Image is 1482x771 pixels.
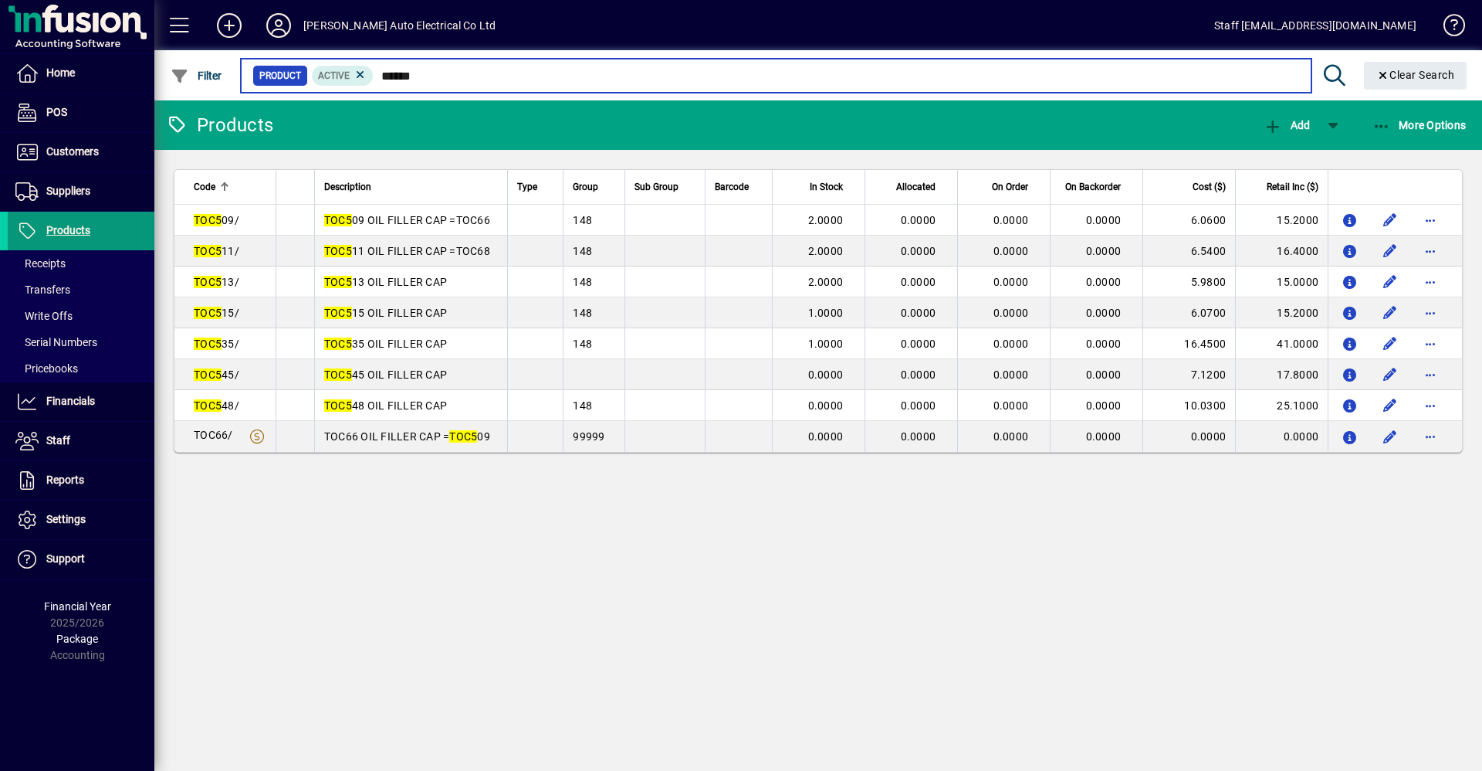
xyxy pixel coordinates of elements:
[896,178,936,195] span: Allocated
[254,12,303,39] button: Profile
[8,54,154,93] a: Home
[1235,421,1328,452] td: 0.0000
[46,513,86,525] span: Settings
[901,245,936,257] span: 0.0000
[1364,62,1467,90] button: Clear
[517,178,537,195] span: Type
[810,178,843,195] span: In Stock
[573,178,598,195] span: Group
[324,369,352,381] em: TOC5
[1378,208,1402,233] button: Edit
[967,178,1042,195] div: On Order
[46,185,90,197] span: Suppliers
[15,310,73,322] span: Write Offs
[15,336,97,348] span: Serial Numbers
[46,474,84,486] span: Reports
[901,430,936,443] span: 0.0000
[1418,239,1443,263] button: More options
[808,307,844,319] span: 1.0000
[46,66,75,79] span: Home
[46,145,99,158] span: Customers
[8,93,154,132] a: POS
[808,214,844,226] span: 2.0000
[1235,236,1328,267] td: 16.4000
[1214,13,1416,38] div: Staff [EMAIL_ADDRESS][DOMAIN_NAME]
[8,382,154,421] a: Financials
[194,429,233,441] span: TOC66/
[194,307,239,319] span: 15/
[1378,362,1402,387] button: Edit
[324,399,352,412] em: TOC5
[1378,301,1402,325] button: Edit
[1378,424,1402,449] button: Edit
[901,276,936,288] span: 0.0000
[993,214,1029,226] span: 0.0000
[324,307,352,319] em: TOC5
[573,178,614,195] div: Group
[194,399,222,412] em: TOC5
[194,245,222,257] em: TOC5
[715,178,749,195] span: Barcode
[8,172,154,211] a: Suppliers
[1235,359,1328,390] td: 17.8000
[993,245,1029,257] span: 0.0000
[1418,301,1443,325] button: More options
[324,369,447,381] span: 45 OIL FILLER CAP
[1378,331,1402,356] button: Edit
[1142,236,1235,267] td: 6.5400
[303,13,496,38] div: [PERSON_NAME] Auto Electrical Co Ltd
[46,552,85,565] span: Support
[194,369,239,381] span: 45/
[808,276,844,288] span: 2.0000
[324,430,490,443] span: TOC66 OIL FILLER CAP = 09
[573,276,592,288] span: 148
[634,178,695,195] div: Sub Group
[573,338,592,350] span: 148
[44,600,111,613] span: Financial Year
[1235,390,1328,421] td: 25.1000
[1378,393,1402,418] button: Edit
[1065,178,1121,195] span: On Backorder
[1418,424,1443,449] button: More options
[324,245,352,257] em: TOC5
[324,245,490,257] span: 11 OIL FILLER CAP =TOC68
[1378,270,1402,294] button: Edit
[993,430,1029,443] span: 0.0000
[46,434,70,447] span: Staff
[1086,430,1122,443] span: 0.0000
[1264,119,1310,131] span: Add
[573,214,592,226] span: 148
[1086,245,1122,257] span: 0.0000
[8,277,154,303] a: Transfers
[324,178,499,195] div: Description
[808,369,844,381] span: 0.0000
[194,245,239,257] span: 11/
[8,133,154,172] a: Customers
[194,338,239,350] span: 35/
[573,399,592,412] span: 148
[324,338,447,350] span: 35 OIL FILLER CAP
[901,399,936,412] span: 0.0000
[1142,390,1235,421] td: 10.0300
[1418,331,1443,356] button: More options
[449,430,477,443] em: TOC5
[1142,205,1235,236] td: 6.0600
[1086,307,1122,319] span: 0.0000
[573,307,592,319] span: 148
[1418,393,1443,418] button: More options
[46,224,90,236] span: Products
[1142,421,1235,452] td: 0.0000
[1060,178,1135,195] div: On Backorder
[1142,297,1235,328] td: 6.0700
[8,250,154,277] a: Receipts
[782,178,857,195] div: In Stock
[8,461,154,500] a: Reports
[324,276,447,288] span: 13 OIL FILLER CAP
[312,66,374,86] mat-chip: Activation Status: Active
[1376,69,1455,81] span: Clear Search
[1235,205,1328,236] td: 15.2000
[1372,119,1467,131] span: More Options
[1432,3,1463,53] a: Knowledge Base
[901,369,936,381] span: 0.0000
[1142,328,1235,359] td: 16.4500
